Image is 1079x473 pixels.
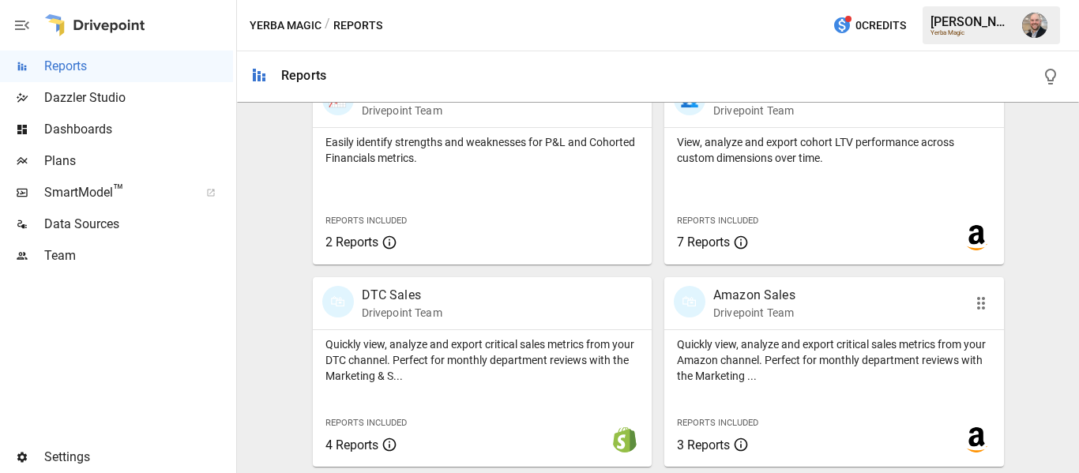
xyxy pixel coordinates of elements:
span: 2 Reports [325,235,378,250]
span: 0 Credits [855,16,906,36]
p: Quickly view, analyze and export critical sales metrics from your Amazon channel. Perfect for mon... [677,336,991,384]
span: 7 Reports [677,235,730,250]
div: Reports [281,68,326,83]
p: Quickly view, analyze and export critical sales metrics from your DTC channel. Perfect for monthl... [325,336,640,384]
span: 3 Reports [677,437,730,452]
span: Dashboards [44,120,233,139]
div: 🛍 [674,286,705,317]
span: Data Sources [44,215,233,234]
span: Reports Included [325,418,407,428]
p: DTC Sales [362,286,442,305]
img: shopify [612,427,637,452]
img: amazon [964,427,989,452]
div: [PERSON_NAME] [930,14,1013,29]
span: Reports [44,57,233,76]
div: Yerba Magic [930,29,1013,36]
span: Team [44,246,233,265]
p: Drivepoint Team [713,103,889,118]
span: Reports Included [677,418,758,428]
p: Drivepoint Team [362,305,442,321]
p: Easily identify strengths and weaknesses for P&L and Cohorted Financials metrics. [325,134,640,166]
span: Plans [44,152,233,171]
p: Drivepoint Team [713,305,795,321]
p: View, analyze and export cohort LTV performance across custom dimensions over time. [677,134,991,166]
span: ™ [113,181,124,201]
button: Dustin Jacobson [1013,3,1057,47]
span: Settings [44,448,233,467]
span: Reports Included [325,216,407,226]
button: 0Credits [826,11,912,40]
span: Dazzler Studio [44,88,233,107]
span: SmartModel [44,183,189,202]
p: Amazon Sales [713,286,795,305]
img: Dustin Jacobson [1022,13,1047,38]
img: amazon [964,225,989,250]
p: Drivepoint Team [362,103,442,118]
span: 4 Reports [325,437,378,452]
button: Yerba Magic [250,16,321,36]
span: Reports Included [677,216,758,226]
div: 🛍 [322,286,354,317]
div: / [325,16,330,36]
